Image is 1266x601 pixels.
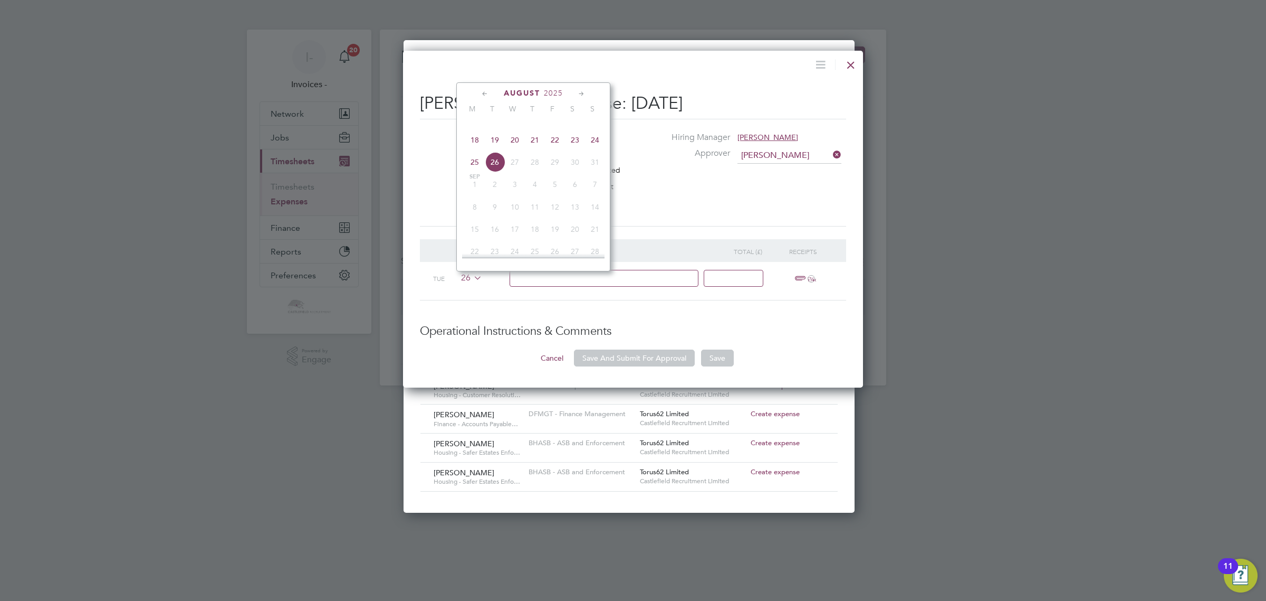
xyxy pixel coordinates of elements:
[585,219,605,239] span: 21
[532,350,572,367] button: Cancel
[465,219,485,239] span: 15
[640,438,689,447] span: Torus62 Limited
[434,448,521,457] span: Housing - Safer Estates Enfo…
[450,148,509,159] label: Worker
[771,239,836,264] div: Receipts
[502,104,522,114] span: W
[465,152,485,172] span: 25
[544,89,563,98] span: 2025
[420,324,846,339] h3: Operational Instructions & Comments
[485,241,505,261] span: 23
[529,467,625,476] span: BHASB - ASB and Enforcement
[529,409,626,418] span: DFMGT - Finance Management
[565,152,585,172] span: 30
[751,467,800,476] span: Create expense
[433,274,445,283] span: Tue
[505,174,525,194] span: 3
[462,104,482,114] span: M
[737,148,841,164] input: Search for...
[585,130,605,150] span: 24
[585,174,605,194] span: 7
[457,273,482,284] span: 26
[434,410,494,419] span: [PERSON_NAME]
[465,241,485,261] span: 22
[542,104,562,114] span: F
[701,350,734,367] button: Save
[485,174,505,194] span: 2
[522,104,542,114] span: T
[434,468,494,477] span: [PERSON_NAME]
[505,197,525,217] span: 10
[585,152,605,172] span: 31
[751,381,800,390] span: Create expense
[450,132,509,143] label: Client Config
[505,219,525,239] span: 17
[525,174,545,194] span: 4
[545,152,565,172] span: 29
[434,391,521,399] span: Housing - Customer Resoluti…
[565,219,585,239] span: 20
[420,92,846,115] h2: [PERSON_NAME] Expense: [DATE]
[751,409,800,418] span: Create expense
[465,174,485,180] span: Sep
[641,132,730,143] label: Hiring Manager
[751,438,800,447] span: Create expense
[525,241,545,261] span: 25
[565,241,585,261] span: 27
[582,104,602,114] span: S
[565,130,585,150] span: 23
[545,130,565,150] span: 22
[525,130,545,150] span: 21
[562,104,582,114] span: S
[585,241,605,261] span: 28
[525,197,545,217] span: 11
[485,219,505,239] span: 16
[505,241,525,261] span: 24
[545,241,565,261] span: 26
[465,174,485,194] span: 1
[640,477,745,485] span: Castlefield Recruitment Limited
[504,89,540,98] span: August
[525,152,545,172] span: 28
[545,197,565,217] span: 12
[565,197,585,217] span: 13
[485,152,505,172] span: 26
[529,381,595,390] span: BTCOM - Complaints
[706,239,771,264] div: Total (£)
[465,130,485,150] span: 18
[545,174,565,194] span: 5
[545,219,565,239] span: 19
[565,174,585,194] span: 6
[640,448,745,456] span: Castlefield Recruitment Limited
[450,181,509,192] label: Site
[585,197,605,217] span: 14
[808,275,815,283] i: ï¼‹
[640,467,689,476] span: Torus62 Limited
[434,420,521,428] span: Finance - Accounts Payable…
[1224,559,1258,593] button: Open Resource Center, 11 new notifications
[465,197,485,217] span: 8
[505,152,525,172] span: 27
[434,439,494,448] span: [PERSON_NAME]
[485,130,505,150] span: 19
[640,409,689,418] span: Torus62 Limited
[485,197,505,217] span: 9
[529,438,625,447] span: BHASB - ASB and Enforcement
[640,390,745,399] span: Castlefield Recruitment Limited
[450,164,509,175] label: Vendor
[1223,566,1233,580] div: 11
[482,104,502,114] span: T
[505,130,525,150] span: 20
[641,148,730,159] label: Approver
[737,133,798,142] span: [PERSON_NAME]
[450,197,509,208] label: Position
[525,219,545,239] span: 18
[434,477,521,486] span: Housing - Safer Estates Enfo…
[640,419,745,427] span: Castlefield Recruitment Limited
[574,350,695,367] button: Save And Submit For Approval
